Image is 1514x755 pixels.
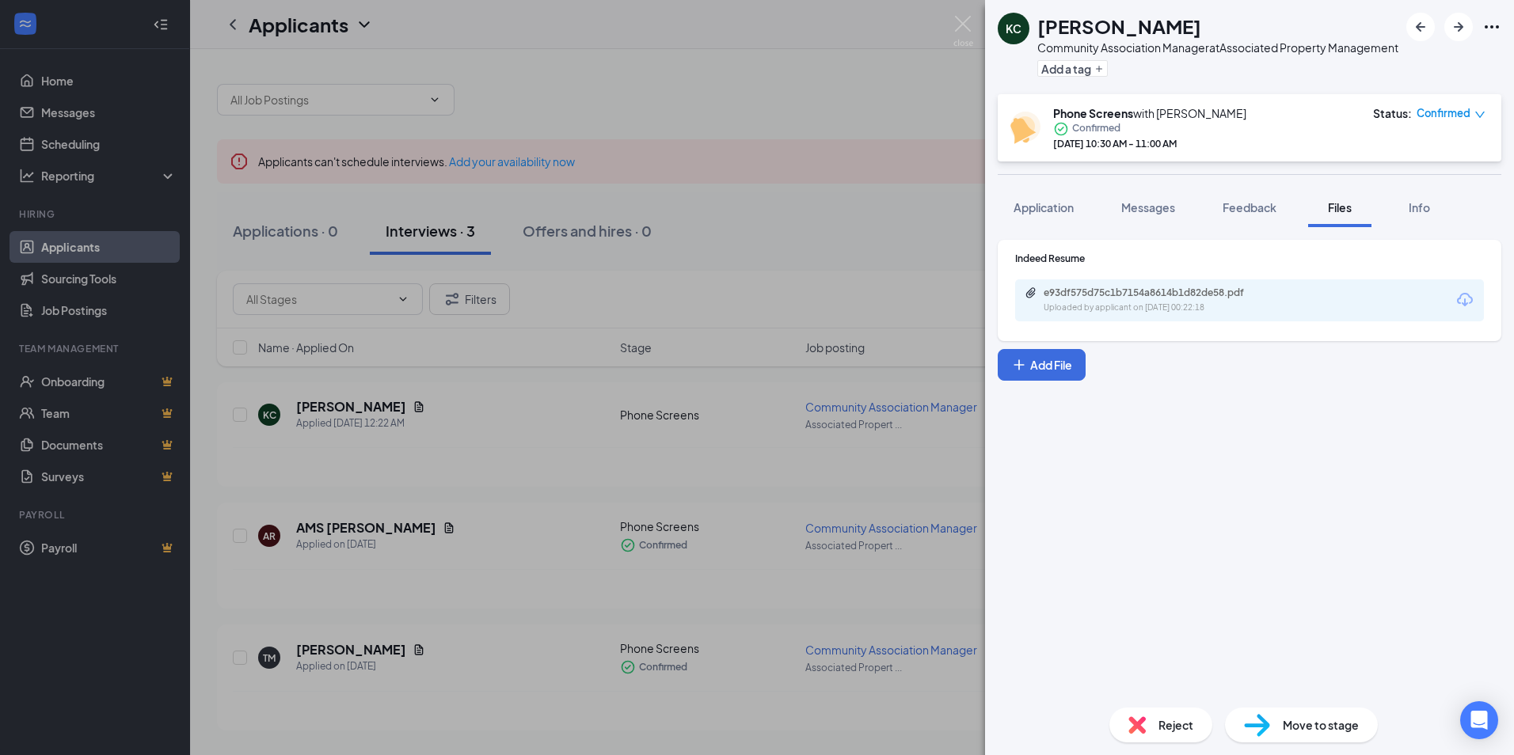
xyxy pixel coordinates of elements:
div: Indeed Resume [1015,252,1484,265]
a: Paperclipe93df575d75c1b7154a8614b1d82de58.pdfUploaded by applicant on [DATE] 00:22:18 [1025,286,1281,314]
div: Uploaded by applicant on [DATE] 00:22:18 [1044,302,1281,314]
button: ArrowRight [1444,13,1473,41]
span: Move to stage [1283,716,1359,734]
b: Phone Screens [1053,106,1133,120]
svg: CheckmarkCircle [1053,121,1069,137]
span: Reject [1158,716,1193,734]
span: Files [1328,200,1352,214]
div: with [PERSON_NAME] [1053,105,1246,121]
button: ArrowLeftNew [1406,13,1435,41]
svg: Download [1455,290,1474,309]
div: [DATE] 10:30 AM - 11:00 AM [1053,137,1246,150]
svg: Plus [1094,64,1104,74]
div: Status : [1373,105,1412,121]
span: Application [1014,200,1074,214]
span: down [1474,109,1485,120]
svg: Ellipses [1482,17,1501,36]
div: Community Association Manager at Associated Property Management [1037,40,1398,55]
span: Confirmed [1417,105,1470,121]
svg: Paperclip [1025,286,1037,299]
button: PlusAdd a tag [1037,60,1108,77]
div: Open Intercom Messenger [1460,701,1498,739]
span: Info [1409,200,1430,214]
span: Confirmed [1072,121,1120,137]
h1: [PERSON_NAME] [1037,13,1201,40]
svg: ArrowRight [1449,17,1468,36]
svg: Plus [1011,357,1027,373]
span: Feedback [1223,200,1276,214]
div: KC [1006,21,1021,36]
span: Messages [1121,200,1175,214]
div: e93df575d75c1b7154a8614b1d82de58.pdf [1044,286,1265,299]
svg: ArrowLeftNew [1411,17,1430,36]
button: Add FilePlus [998,349,1086,381]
